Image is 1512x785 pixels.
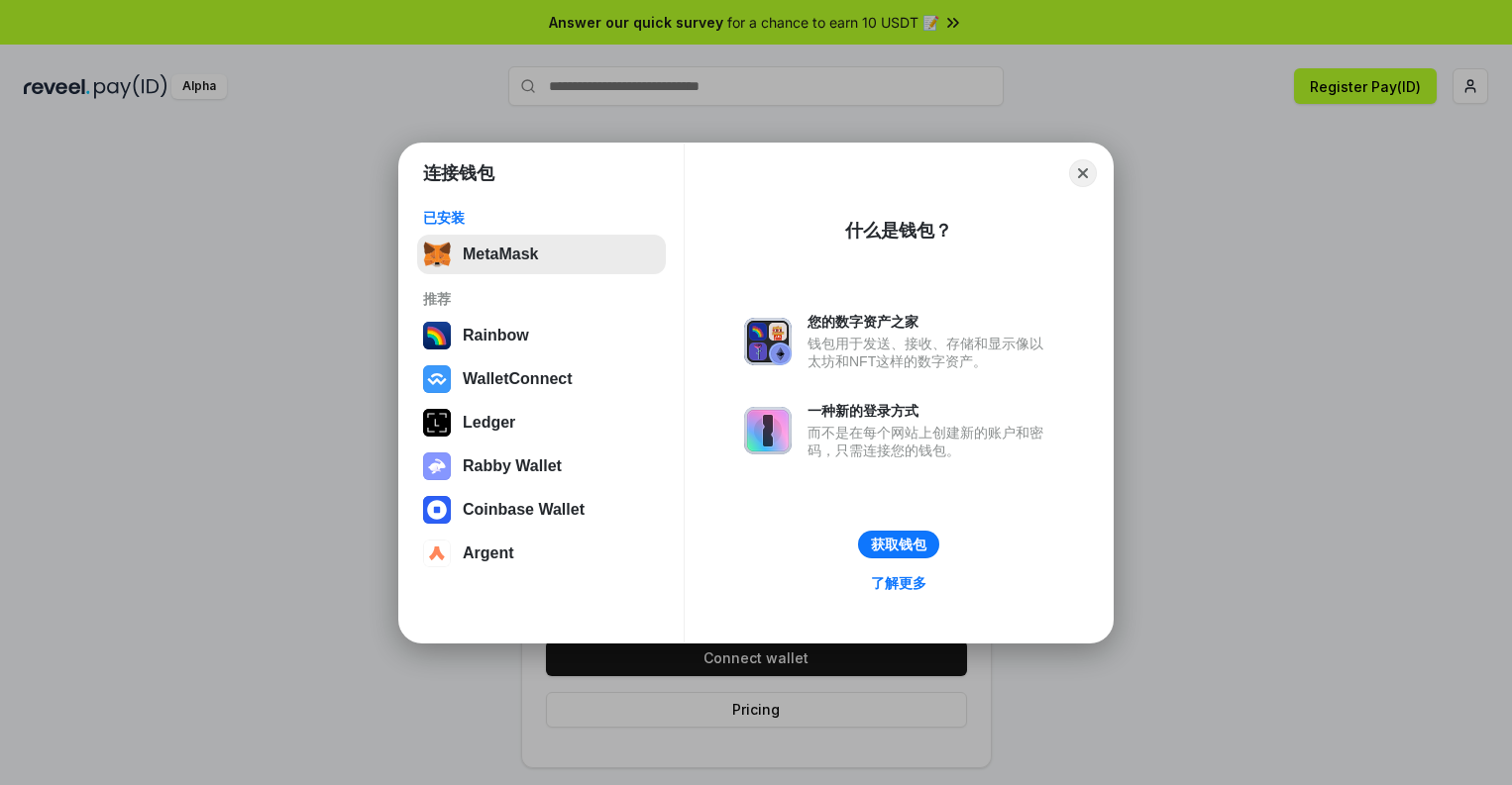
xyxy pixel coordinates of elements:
div: 什么是钱包？ [845,219,952,243]
div: Coinbase Wallet [463,501,585,519]
img: svg+xml,%3Csvg%20xmlns%3D%22http%3A%2F%2Fwww.w3.org%2F2000%2Fsvg%22%20fill%3D%22none%22%20viewBox... [744,407,792,454]
button: 获取钱包 [858,531,939,558]
button: WalletConnect [417,359,666,399]
a: 了解更多 [859,570,938,596]
div: Ledger [463,414,515,432]
button: Coinbase Wallet [417,490,666,530]
div: MetaMask [463,245,538,263]
button: Argent [417,534,666,573]
img: svg+xml,%3Csvg%20xmlns%3D%22http%3A%2F%2Fwww.w3.org%2F2000%2Fsvg%22%20width%3D%2228%22%20height%3... [423,409,451,437]
div: 已安装 [423,209,660,227]
div: WalletConnect [463,370,573,388]
button: MetaMask [417,235,666,274]
img: svg+xml,%3Csvg%20width%3D%2228%22%20height%3D%2228%22%20viewBox%3D%220%200%2028%2028%22%20fill%3D... [423,365,451,393]
div: 了解更多 [871,574,926,592]
div: 而不是在每个网站上创建新的账户和密码，只需连接您的钱包。 [808,424,1053,459]
img: svg+xml,%3Csvg%20xmlns%3D%22http%3A%2F%2Fwww.w3.org%2F2000%2Fsvg%22%20fill%3D%22none%22%20viewBox... [423,452,451,480]
div: 获取钱包 [871,536,926,553]
div: Rabby Wallet [463,457,562,475]
button: Ledger [417,403,666,442]
button: Rainbow [417,316,666,355]
h1: 连接钱包 [423,161,494,185]
button: Rabby Wallet [417,446,666,486]
img: svg+xml,%3Csvg%20width%3D%2228%22%20height%3D%2228%22%20viewBox%3D%220%200%2028%2028%22%20fill%3D... [423,540,451,567]
div: 您的数字资产之家 [808,313,1053,331]
div: 推荐 [423,290,660,308]
div: 钱包用于发送、接收、存储和显示像以太坊和NFT这样的数字资产。 [808,335,1053,370]
img: svg+xml,%3Csvg%20width%3D%22120%22%20height%3D%22120%22%20viewBox%3D%220%200%20120%20120%22%20fil... [423,322,451,349]
div: Argent [463,544,514,562]
img: svg+xml,%3Csvg%20width%3D%2228%22%20height%3D%2228%22%20viewBox%3D%220%200%2028%2028%22%20fill%3D... [423,496,451,524]
div: 一种新的登录方式 [808,402,1053,420]
div: Rainbow [463,327,529,344]
img: svg+xml,%3Csvg%20fill%3D%22none%22%20height%3D%2233%22%20viewBox%3D%220%200%2035%2033%22%20width%... [423,241,451,268]
img: svg+xml,%3Csvg%20xmlns%3D%22http%3A%2F%2Fwww.w3.org%2F2000%2Fsvg%22%20fill%3D%22none%22%20viewBox... [744,318,792,365]
button: Close [1069,159,1097,187]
